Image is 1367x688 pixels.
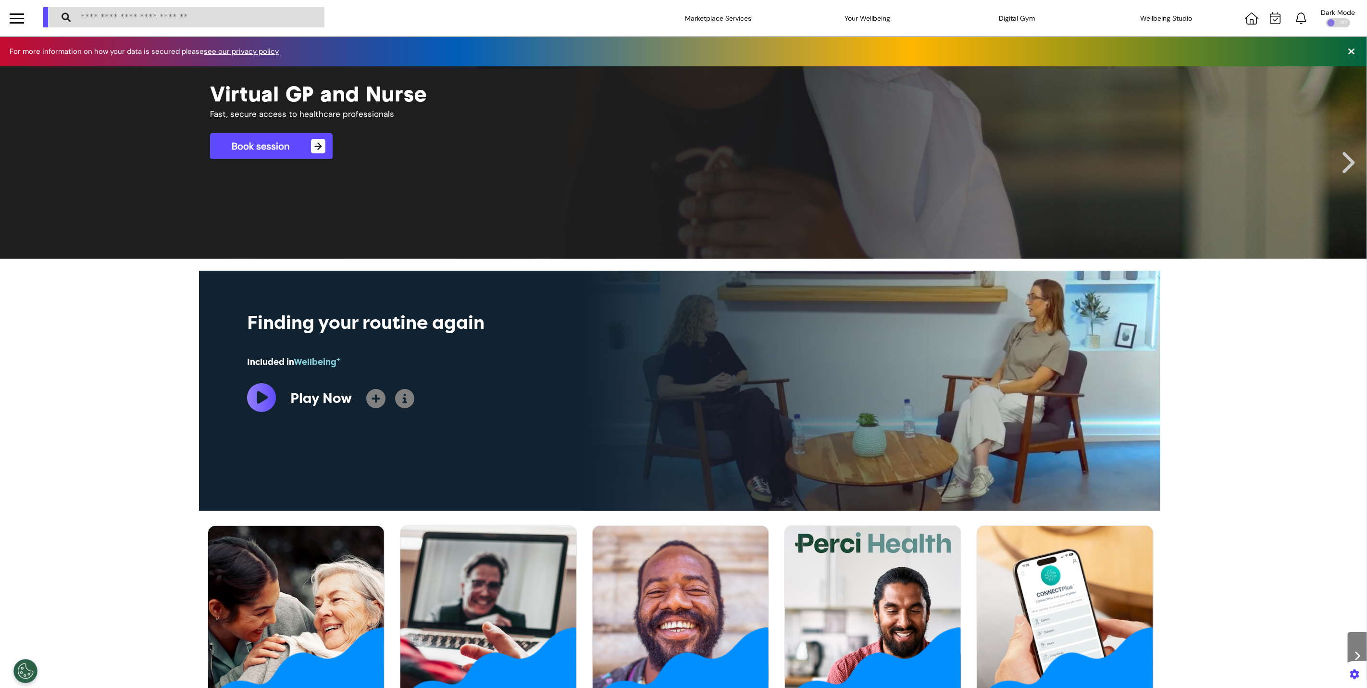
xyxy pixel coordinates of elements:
div: For more information on how your data is secured please [10,48,288,55]
div: Included in [247,356,776,369]
sup: + [336,356,340,363]
div: Wellbeing Studio [1118,5,1215,32]
div: Dark Mode [1321,9,1355,16]
span: → [311,139,325,153]
h1: Virtual GP and Nurse [210,81,1157,107]
a: see our privacy policy [204,47,279,56]
div: Play Now [290,388,352,409]
a: Book session→ [210,133,333,159]
h4: Fast, secure access to healthcare professionals [210,109,592,119]
span: Wellbeing [294,357,340,367]
div: Marketplace Services [670,5,766,32]
div: OFF [1326,18,1350,27]
button: Open Preferences [13,659,37,683]
div: Finding your routine again [247,309,776,337]
div: Your Wellbeing [820,5,916,32]
div: Digital Gym [969,5,1065,32]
